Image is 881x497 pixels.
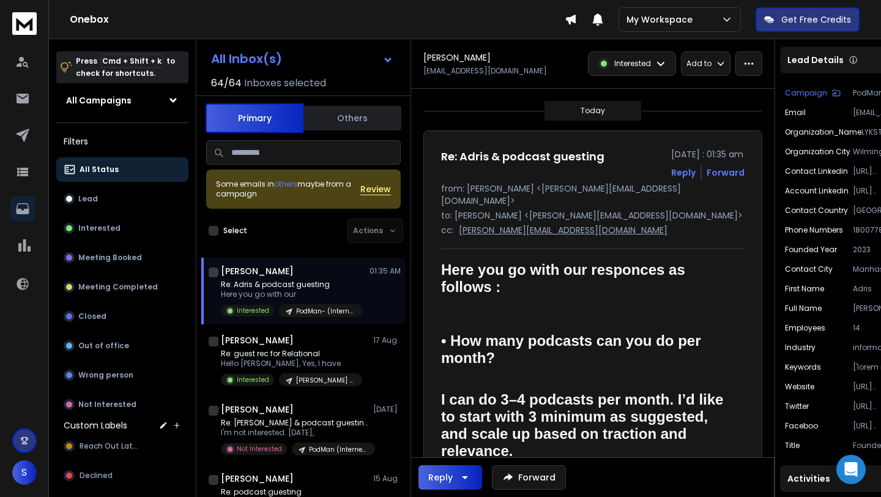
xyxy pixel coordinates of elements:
button: Lead [56,187,188,211]
div: Reply [428,471,453,484]
p: Keywords [785,362,821,372]
button: All Campaigns [56,88,188,113]
p: cc: [441,224,454,236]
h1: All Inbox(s) [211,53,282,65]
h1: Re: Adris & podcast guesting [441,148,604,165]
span: Cmd + Shift + k [100,54,163,68]
span: Reach Out Later [80,441,139,451]
button: Declined [56,463,188,488]
p: Press to check for shortcuts. [76,55,175,80]
p: All Status [80,165,119,174]
span: 64 / 64 [211,76,242,91]
p: Email [785,108,806,118]
p: Phone Numbers [785,225,843,235]
h1: [PERSON_NAME] [423,51,491,64]
span: Declined [80,471,113,480]
p: Not Interested [78,400,136,409]
p: Meeting Completed [78,282,158,292]
button: Not Interested [56,392,188,417]
button: Closed [56,304,188,329]
h1: [PERSON_NAME] [221,403,294,416]
h3: Custom Labels [64,419,127,432]
button: All Status [56,157,188,182]
p: 01:35 AM [370,266,401,276]
h1: [PERSON_NAME] [221,265,294,277]
p: Employees [785,323,825,333]
button: Reply [418,465,482,490]
p: to: [PERSON_NAME] <[PERSON_NAME][EMAIL_ADDRESS][DOMAIN_NAME]> [441,209,745,222]
p: Organization City [785,147,850,157]
p: Today [581,106,605,116]
div: Open Intercom Messenger [836,455,866,484]
p: Twitter [785,402,809,411]
button: Others [303,105,401,132]
h3: Inboxes selected [244,76,326,91]
h1: All Campaigns [66,94,132,106]
span: others [274,179,297,189]
p: Lead [78,194,98,204]
button: Forward [492,465,566,490]
p: First Name [785,284,824,294]
p: industry [785,343,816,353]
p: [PERSON_NAME] (mental health- Batch #1) [296,376,355,385]
p: Interested [614,59,651,69]
p: [EMAIL_ADDRESS][DOMAIN_NAME] [423,66,547,76]
button: Primary [206,103,303,133]
div: Forward [707,166,745,179]
p: Faceboo [785,421,818,431]
p: Contact Country [785,206,848,215]
div: Some emails in maybe from a campaign [216,179,360,199]
button: S [12,460,37,485]
p: Here you go with our [221,290,362,299]
p: Re: [PERSON_NAME] & podcast guesting [221,418,368,428]
p: Get Free Credits [781,13,851,26]
button: Wrong person [56,363,188,387]
button: Campaign [785,88,841,98]
p: 15 Aug [373,474,401,484]
p: PodMan (Internet) Batch #2 B ([PERSON_NAME]) [309,445,368,454]
p: Re: podcast guesting [221,487,368,497]
p: Account Linkedin [785,186,849,196]
p: Campaign [785,88,827,98]
p: Re: guest rec for Relational [221,349,362,359]
p: title [785,441,800,450]
button: Meeting Completed [56,275,188,299]
p: Meeting Booked [78,253,142,263]
button: Meeting Booked [56,245,188,270]
p: from: [PERSON_NAME] <[PERSON_NAME][EMAIL_ADDRESS][DOMAIN_NAME]> [441,182,745,207]
p: Hello [PERSON_NAME], Yes, I have [221,359,362,368]
p: Interested [78,223,121,233]
p: Lead Details [787,54,844,66]
p: [DATE] : 01:35 am [671,148,745,160]
img: logo [12,12,37,35]
p: website [785,382,814,392]
button: Reach Out Later [56,434,188,458]
p: Add to [686,59,712,69]
p: Closed [78,312,106,321]
span: • How many podcasts can you do per month? [441,332,705,366]
p: Full Name [785,304,822,313]
h3: Filters [56,133,188,150]
button: All Inbox(s) [201,47,403,71]
button: Reply [671,166,696,179]
p: Organization_Name [785,127,861,137]
label: Select [223,226,247,236]
button: Review [360,183,391,195]
h1: [PERSON_NAME] [221,334,294,346]
h1: [PERSON_NAME] [221,473,294,485]
p: PodMan- (Internet) Batch #1 B ([PERSON_NAME]) [296,307,355,316]
p: Re: Adris & podcast guesting [221,280,362,290]
button: Interested [56,216,188,241]
p: 17 Aug [373,335,401,345]
p: I'm not interested. [DATE], [221,428,368,438]
p: Wrong person [78,370,133,380]
p: My Workspace [626,13,697,26]
span: I can do 3–4 podcasts per month. I’d like to start with 3 minimum as suggested, and scale up base... [441,391,727,459]
p: Founded year [785,245,837,255]
button: Out of office [56,334,188,358]
p: Interested [237,375,269,384]
p: contact Linkedin [785,166,848,176]
button: Get Free Credits [756,7,860,32]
